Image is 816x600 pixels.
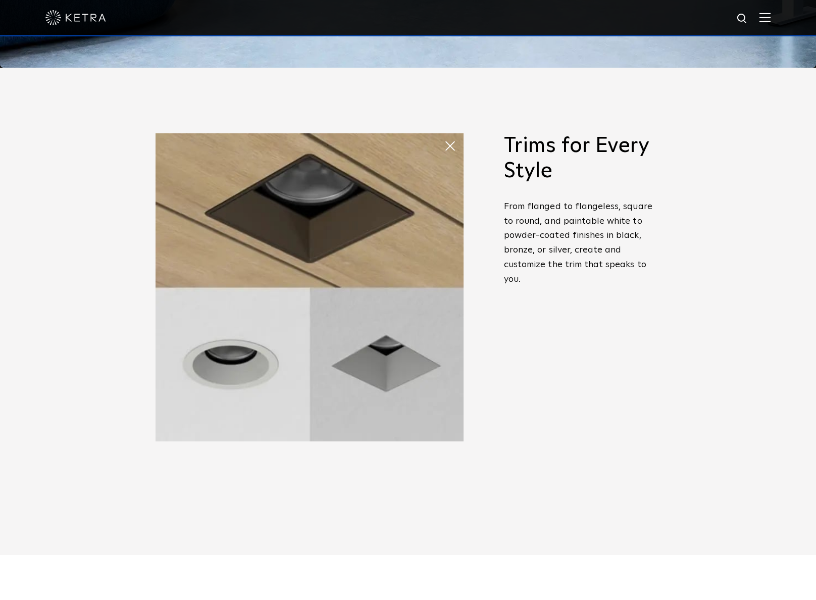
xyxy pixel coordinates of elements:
img: search icon [736,13,749,25]
img: ketra-logo-2019-white [45,10,106,25]
span: From flanged to flangeless, square to round, and paintable white to powder-coated finishes in bla... [504,202,652,284]
img: trims-for-every-style [156,133,464,441]
h2: Trims for Every Style [504,133,660,184]
img: Hamburger%20Nav.svg [759,13,771,22]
